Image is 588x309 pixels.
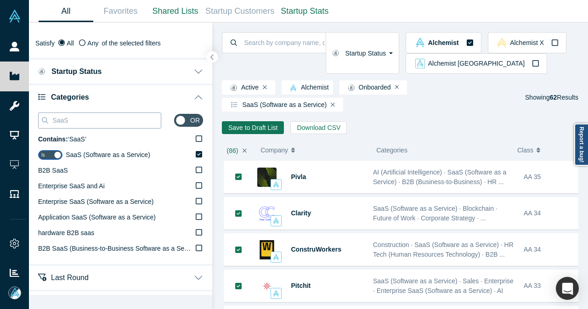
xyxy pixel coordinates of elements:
[373,169,506,185] span: AI (Artificial Intelligence) · SaaS (Software as a Service) · B2B (Business-to-Business) · HR ...
[550,94,557,101] strong: 62
[286,84,329,91] span: Alchemist
[524,234,578,265] div: AA 34
[222,121,284,134] button: Save to Draft List
[517,140,533,160] span: Class
[38,68,45,75] img: Startup status
[38,213,156,221] span: Application SaaS (Software as a Service)
[226,84,259,91] span: Active
[224,234,253,265] button: Bookmark
[257,276,277,296] img: Pitchit's Logo
[291,209,311,217] a: Clarity
[224,270,253,302] button: Bookmark
[497,38,507,47] img: alchemistx Vault Logo
[29,264,212,290] button: Last Round
[263,84,267,90] button: Remove Filter
[277,0,332,22] a: Startup Stats
[66,151,150,158] span: SaaS (Software as a Service)
[415,38,425,47] img: alchemist Vault Logo
[67,39,74,47] span: All
[517,140,572,160] button: Class
[524,161,578,193] div: AA 35
[290,84,297,91] img: alchemist Vault Logo
[373,205,498,222] span: SaaS (Software as a Service) · Blockchain · Future of Work · Corporate Strategy · ...
[406,32,481,53] button: alchemist Vault LogoAlchemist
[291,173,306,180] a: Pivla
[226,101,327,108] span: SaaS (Software as a Service)
[38,182,105,190] span: Enterprise SaaS and Ai
[38,167,68,174] span: B2B SaaS
[224,161,253,193] button: Bookmark
[348,84,355,91] img: Startup status
[373,277,514,294] span: SaaS (Software as a Service) · Sales · Enterprise · Enterprise SaaS (Software as a Service) · AI
[35,39,206,48] div: Satisfy of the selected filters
[273,290,279,297] img: alchemist Vault Logo
[488,32,566,53] button: alchemistx Vault LogoAlchemist X
[273,218,279,224] img: alchemist Vault Logo
[406,53,547,74] button: alchemist_aj Vault LogoAlchemist [GEOGRAPHIC_DATA]
[39,0,93,22] a: All
[395,84,399,90] button: Remove Filter
[428,39,459,46] span: Alchemist
[51,273,89,282] span: Last Round
[8,287,21,299] img: Mia Scott's Account
[291,282,311,289] a: Pitchit
[38,135,86,143] span: ‘ SaaS ’
[331,101,335,108] button: Remove Filter
[224,197,253,229] button: Bookmark
[273,254,279,260] img: alchemist Vault Logo
[38,198,153,205] span: Enterprise SaaS (Software as a Service)
[243,32,326,53] input: Search by company name, class, customer, one-liner or category
[29,58,212,84] button: Startup Status
[428,60,525,67] span: Alchemist [GEOGRAPHIC_DATA]
[273,181,279,188] img: alchemist Vault Logo
[148,0,203,22] a: Shared Lists
[524,197,578,229] div: AA 34
[230,84,237,91] img: Startup status
[373,241,514,258] span: Construction · SaaS (Software as a Service) · HR Tech (Human Resources Technology) · B2B ...
[525,94,578,101] span: Showing Results
[87,39,98,47] span: Any
[257,240,277,259] img: ConstruWorkers's Logo
[326,32,400,74] button: Startup Status
[574,124,588,166] a: Report a bug!
[332,50,339,57] img: Startup status
[291,246,341,253] a: ConstruWorkers
[257,168,277,187] img: Pivla's Logo
[415,59,425,68] img: alchemist_aj Vault Logo
[8,10,21,22] img: Alchemist Vault Logo
[29,84,212,109] button: Categories
[51,67,102,76] span: Startup Status
[257,204,277,223] img: Clarity's Logo
[227,147,238,154] span: ( 86 )
[203,0,277,22] a: Startup Customers
[38,245,200,252] span: B2B SaaS (Business-to-Business Software as a Service)
[290,121,347,134] button: Download CSV
[260,140,288,160] span: Company
[38,135,68,143] b: Contains:
[510,39,544,46] span: Alchemist X
[51,114,161,126] input: Search Categories
[524,270,578,302] div: AA 33
[376,146,407,154] span: Categories
[51,93,89,101] span: Categories
[260,140,367,160] button: Company
[344,84,391,91] span: Onboarded
[38,229,94,236] span: hardware B2B saas
[93,0,148,22] a: Favorites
